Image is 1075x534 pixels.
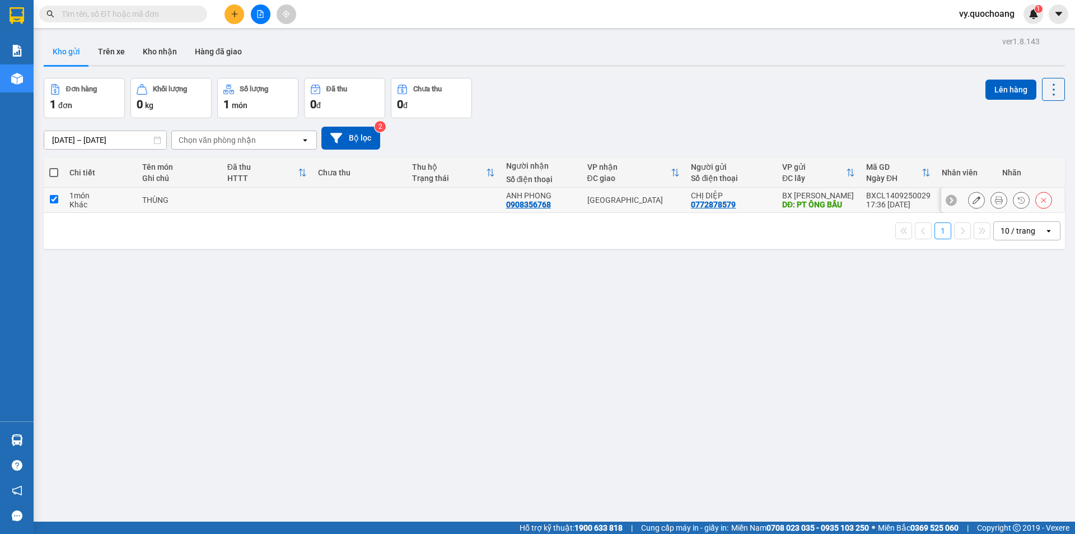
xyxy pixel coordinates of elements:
span: file-add [256,10,264,18]
div: Đơn hàng [66,85,97,93]
div: Số điện thoại [506,175,576,184]
span: caret-down [1054,9,1064,19]
div: Nhân viên [942,168,991,177]
span: | [967,522,969,534]
button: caret-down [1049,4,1068,24]
span: Miền Bắc [878,522,959,534]
div: Chưa thu [413,85,442,93]
th: Toggle SortBy [222,158,313,188]
button: aim [277,4,296,24]
span: Nhận: [107,10,134,21]
div: VP nhận [587,162,671,171]
div: Đã thu [227,162,298,171]
img: logo-vxr [10,7,24,24]
div: HTTT [227,174,298,183]
button: Khối lượng0kg [130,78,212,118]
strong: 0708 023 035 - 0935 103 250 [766,523,869,532]
strong: 1900 633 818 [574,523,623,532]
span: 0 [397,97,403,111]
th: Toggle SortBy [582,158,686,188]
th: Toggle SortBy [777,158,861,188]
span: đơn [58,101,72,110]
span: message [12,510,22,521]
span: plus [231,10,239,18]
div: BXCL1409250029 [866,191,931,200]
button: Hàng đã giao [186,38,251,65]
sup: 2 [375,121,386,132]
div: Thu hộ [412,162,486,171]
button: Đơn hàng1đơn [44,78,125,118]
img: icon-new-feature [1029,9,1039,19]
button: Trên xe [89,38,134,65]
span: notification [12,485,22,496]
div: Người nhận [506,161,576,170]
div: Chọn văn phòng nhận [179,134,256,146]
span: 1 [223,97,230,111]
div: Sửa đơn hàng [968,192,985,208]
span: đ [403,101,408,110]
img: solution-icon [11,45,23,57]
div: [GEOGRAPHIC_DATA] [587,196,680,205]
div: 10 / trang [1001,225,1035,236]
span: Miền Nam [731,522,869,534]
div: Tên món [142,162,216,171]
button: 1 [934,222,951,239]
div: Người gửi [691,162,771,171]
span: Cung cấp máy in - giấy in: [641,522,728,534]
img: warehouse-icon [11,434,23,446]
div: Mã GD [866,162,922,171]
div: BX [PERSON_NAME] [782,191,855,200]
div: 0772878579 [10,50,99,66]
span: đ [316,101,321,110]
button: Bộ lọc [321,127,380,150]
button: Kho gửi [44,38,89,65]
span: PT ÔNG BẦU [10,66,85,105]
span: ⚪️ [872,526,875,530]
svg: open [1044,226,1053,235]
div: Chưa thu [318,168,401,177]
div: Khối lượng [153,85,187,93]
img: warehouse-icon [11,73,23,85]
span: | [631,522,633,534]
div: Trạng thái [412,174,486,183]
span: vy.quochoang [950,7,1023,21]
button: Số lượng1món [217,78,298,118]
strong: 0369 525 060 [910,523,959,532]
svg: open [301,136,310,145]
div: THÙNG [142,196,216,205]
div: 17:36 [DATE] [866,200,931,209]
span: copyright [1013,524,1021,532]
div: Số lượng [240,85,268,93]
div: [GEOGRAPHIC_DATA] [107,10,221,35]
span: 1 [50,97,56,111]
div: Số điện thoại [691,174,771,183]
input: Select a date range. [44,131,166,149]
div: ANH PHONG [107,35,221,48]
div: Ngày ĐH [866,174,922,183]
span: Hỗ trợ kỹ thuật: [520,522,623,534]
sup: 1 [1035,5,1043,13]
div: CHỊ DIỆP [691,191,771,200]
span: 0 [137,97,143,111]
div: Đã thu [326,85,347,93]
span: món [232,101,247,110]
span: 1 [1036,5,1040,13]
div: Nhãn [1002,168,1058,177]
div: DĐ: PT ÔNG BẦU [782,200,855,209]
div: CHỊ DIỆP [10,36,99,50]
div: 0908356768 [107,48,221,64]
div: 0772878579 [691,200,736,209]
span: search [46,10,54,18]
div: Chi tiết [69,168,130,177]
div: Ghi chú [142,174,216,183]
button: Đã thu0đ [304,78,385,118]
div: ver 1.8.143 [1002,35,1040,48]
div: ĐC lấy [782,174,846,183]
input: Tìm tên, số ĐT hoặc mã đơn [62,8,194,20]
div: BX [PERSON_NAME] [10,10,99,36]
div: Khác [69,200,130,209]
div: VP gửi [782,162,846,171]
button: Kho nhận [134,38,186,65]
span: 0 [310,97,316,111]
button: plus [225,4,244,24]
